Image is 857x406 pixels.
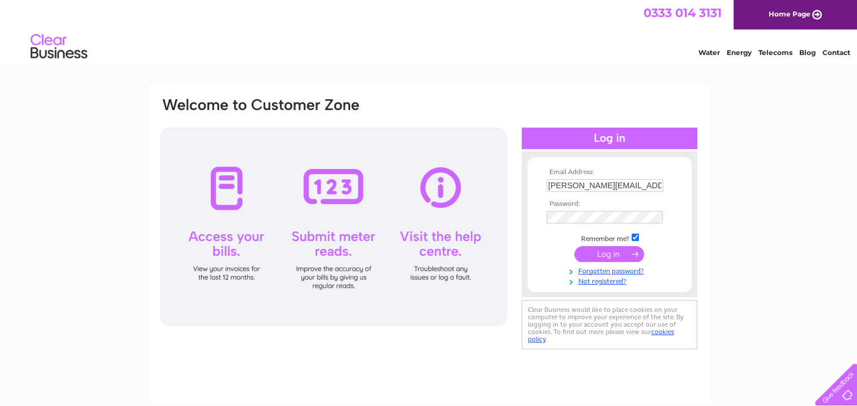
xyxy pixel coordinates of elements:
a: Blog [799,48,816,57]
td: Remember me? [544,232,675,243]
a: Forgotten password? [547,265,675,276]
a: Telecoms [758,48,792,57]
th: Email Address: [544,168,675,176]
input: Submit [574,246,644,262]
div: Clear Business is a trading name of Verastar Limited (registered in [GEOGRAPHIC_DATA] No. 3667643... [161,6,697,55]
a: Energy [727,48,752,57]
a: 0333 014 3131 [643,6,722,20]
th: Password: [544,200,675,208]
div: Clear Business would like to place cookies on your computer to improve your experience of the sit... [522,300,697,349]
a: Not registered? [547,275,675,286]
img: logo.png [30,29,88,64]
a: Water [698,48,720,57]
a: Contact [822,48,850,57]
a: cookies policy [528,328,674,343]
